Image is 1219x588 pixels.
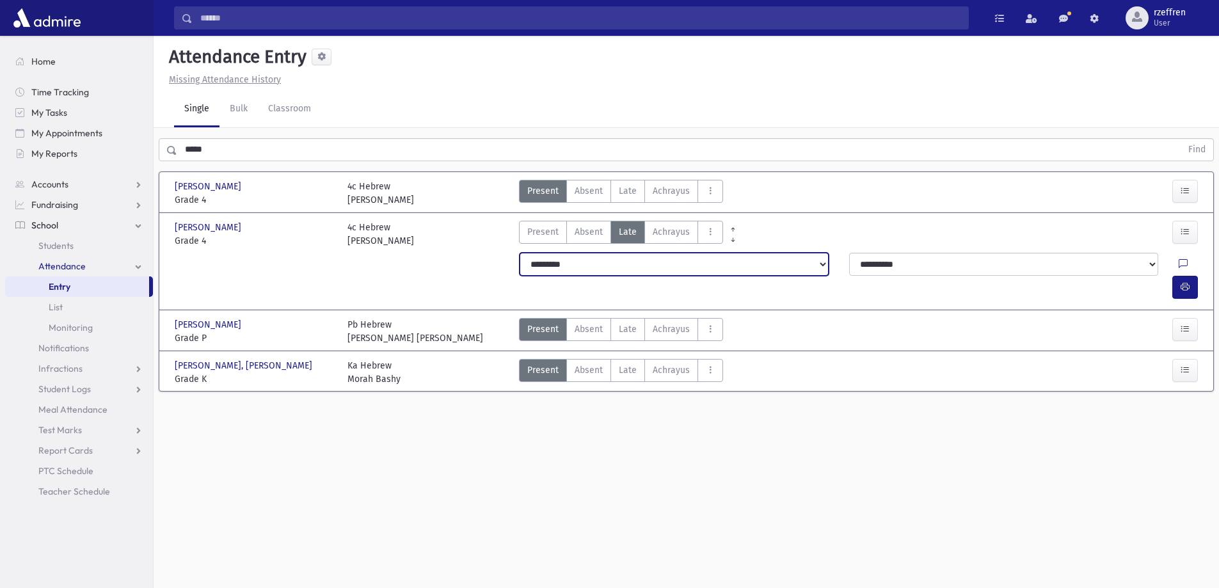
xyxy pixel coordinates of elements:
div: Ka Hebrew Morah Bashy [347,359,401,386]
span: Absent [575,363,603,377]
span: User [1154,18,1186,28]
span: Grade 4 [175,234,335,248]
a: Accounts [5,174,153,195]
span: Present [527,184,559,198]
span: Student Logs [38,383,91,395]
div: 4c Hebrew [PERSON_NAME] [347,221,414,248]
span: [PERSON_NAME], [PERSON_NAME] [175,359,315,372]
a: PTC Schedule [5,461,153,481]
span: Grade K [175,372,335,386]
a: Missing Attendance History [164,74,281,85]
div: AttTypes [519,221,723,248]
span: Achrayus [653,322,690,336]
span: Achrayus [653,225,690,239]
h5: Attendance Entry [164,46,307,68]
u: Missing Attendance History [169,74,281,85]
a: Entry [5,276,149,297]
span: Home [31,56,56,67]
span: My Tasks [31,107,67,118]
a: My Reports [5,143,153,164]
span: Fundraising [31,199,78,211]
a: Time Tracking [5,82,153,102]
div: AttTypes [519,359,723,386]
a: Home [5,51,153,72]
input: Search [193,6,968,29]
a: Meal Attendance [5,399,153,420]
a: My Appointments [5,123,153,143]
span: Accounts [31,179,68,190]
span: Teacher Schedule [38,486,110,497]
span: School [31,219,58,231]
span: List [49,301,63,313]
a: School [5,215,153,235]
a: Attendance [5,256,153,276]
button: Find [1181,139,1213,161]
span: Achrayus [653,363,690,377]
a: Single [174,91,219,127]
span: [PERSON_NAME] [175,318,244,331]
span: Time Tracking [31,86,89,98]
span: [PERSON_NAME] [175,180,244,193]
span: Absent [575,225,603,239]
span: Present [527,225,559,239]
div: 4c Hebrew [PERSON_NAME] [347,180,414,207]
div: AttTypes [519,180,723,207]
span: My Reports [31,148,77,159]
span: rzeffren [1154,8,1186,18]
span: Students [38,240,74,251]
span: Absent [575,184,603,198]
span: Present [527,363,559,377]
a: Students [5,235,153,256]
span: Late [619,225,637,239]
img: AdmirePro [10,5,84,31]
div: Pb Hebrew [PERSON_NAME] [PERSON_NAME] [347,318,483,345]
span: Notifications [38,342,89,354]
a: Classroom [258,91,321,127]
a: Test Marks [5,420,153,440]
span: PTC Schedule [38,465,93,477]
span: Grade P [175,331,335,345]
span: [PERSON_NAME] [175,221,244,234]
span: Late [619,363,637,377]
span: Absent [575,322,603,336]
span: Infractions [38,363,83,374]
a: List [5,297,153,317]
a: Infractions [5,358,153,379]
span: Attendance [38,260,86,272]
span: Entry [49,281,70,292]
span: Present [527,322,559,336]
a: Teacher Schedule [5,481,153,502]
a: Bulk [219,91,258,127]
span: Report Cards [38,445,93,456]
span: My Appointments [31,127,102,139]
span: Test Marks [38,424,82,436]
a: Monitoring [5,317,153,338]
a: Student Logs [5,379,153,399]
span: Meal Attendance [38,404,108,415]
a: My Tasks [5,102,153,123]
span: Late [619,322,637,336]
span: Late [619,184,637,198]
span: Grade 4 [175,193,335,207]
span: Achrayus [653,184,690,198]
a: Fundraising [5,195,153,215]
a: Report Cards [5,440,153,461]
a: Notifications [5,338,153,358]
span: Monitoring [49,322,93,333]
div: AttTypes [519,318,723,345]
